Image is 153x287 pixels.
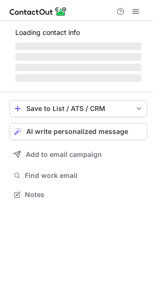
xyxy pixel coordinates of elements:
p: Loading contact info [15,29,142,36]
span: ‌ [15,53,142,61]
button: Notes [10,188,147,201]
span: ‌ [15,74,142,82]
span: Notes [25,190,143,199]
span: ‌ [15,64,142,71]
span: Find work email [25,171,143,180]
span: ‌ [15,43,142,50]
div: Save to List / ATS / CRM [26,105,131,112]
button: Find work email [10,169,147,182]
img: ContactOut v5.3.10 [10,6,67,17]
button: save-profile-one-click [10,100,147,117]
button: Add to email campaign [10,146,147,163]
button: AI write personalized message [10,123,147,140]
span: Add to email campaign [26,151,102,158]
span: AI write personalized message [26,128,128,135]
